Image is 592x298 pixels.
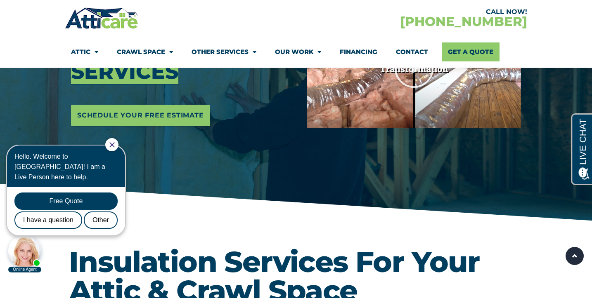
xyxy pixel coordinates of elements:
[296,9,527,15] div: CALL NOW!
[71,105,210,126] a: Schedule Your Free Estimate
[71,42,521,61] nav: Menu
[396,42,428,61] a: Contact
[71,42,98,61] a: Attic
[442,42,500,61] a: Get A Quote
[77,109,204,122] span: Schedule Your Free Estimate
[117,42,173,61] a: Crawl Space
[393,47,435,89] div: Play Video
[20,7,66,17] span: Opens a chat window
[192,42,256,61] a: Other Services
[340,42,377,61] a: Financing
[71,10,295,84] h3: Professional
[275,42,321,61] a: Our Work
[4,137,136,273] iframe: Chat Invitation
